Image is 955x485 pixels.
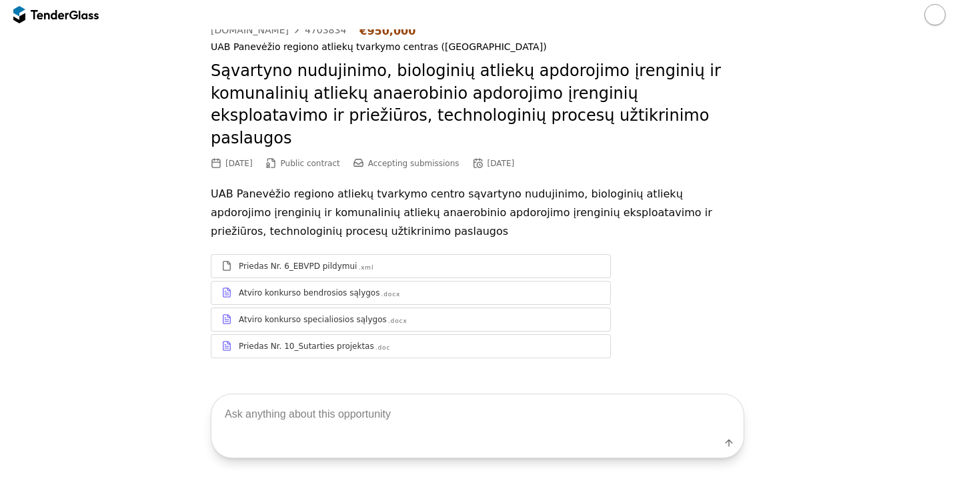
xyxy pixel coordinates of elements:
[211,41,744,53] div: UAB Panevėžio regiono atliekų tvarkymo centras ([GEOGRAPHIC_DATA])
[375,344,391,352] div: .doc
[211,334,611,358] a: Priedas Nr. 10_Sutarties projektas.doc
[358,264,373,272] div: .xml
[211,25,289,35] div: [DOMAIN_NAME]
[211,308,611,332] a: Atviro konkurso specialiosios sąlygos.docx
[239,341,374,352] div: Priedas Nr. 10_Sutarties projektas
[211,254,611,278] a: Priedas Nr. 6_EBVPD pildymui.xml
[211,185,744,241] p: UAB Panevėžio regiono atliekų tvarkymo centro sąvartyno nudujinimo, biologinių atliekų apdorojimo...
[239,314,387,325] div: Atviro konkurso specialiosios sąlygos
[211,25,346,35] a: [DOMAIN_NAME]4703834
[211,281,611,305] a: Atviro konkurso bendrosios sąlygos.docx
[368,159,459,168] span: Accepting submissions
[381,290,400,299] div: .docx
[359,25,415,37] div: €950,000
[225,159,253,168] div: [DATE]
[305,25,346,35] div: 4703834
[211,60,744,149] h2: Sąvartyno nudujinimo, biologinių atliekų apdorojimo įrenginių ir komunalinių atliekų anaerobinio ...
[388,317,407,326] div: .docx
[239,288,379,298] div: Atviro konkurso bendrosios sąlygos
[239,261,357,272] div: Priedas Nr. 6_EBVPD pildymui
[488,159,515,168] div: [DATE]
[281,159,340,168] span: Public contract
